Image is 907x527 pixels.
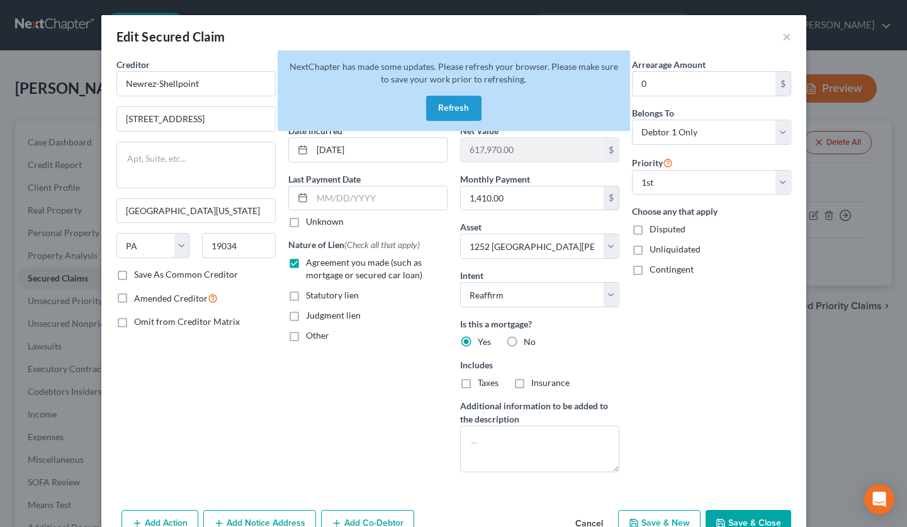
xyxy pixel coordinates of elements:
[460,269,483,282] label: Intent
[116,71,276,96] input: Search creditor by name...
[531,377,570,388] span: Insurance
[650,224,685,234] span: Disputed
[202,233,276,258] input: Enter zip...
[134,316,240,327] span: Omit from Creditor Matrix
[478,336,491,347] span: Yes
[864,484,894,514] div: Open Intercom Messenger
[117,107,275,131] input: Enter address...
[782,29,791,44] button: ×
[632,58,706,71] label: Arrearage Amount
[650,264,694,275] span: Contingent
[524,336,536,347] span: No
[460,399,619,426] label: Additional information to be added to the description
[478,377,499,388] span: Taxes
[306,310,361,320] span: Judgment lien
[288,238,420,251] label: Nature of Lien
[134,268,238,281] label: Save As Common Creditor
[312,186,447,210] input: MM/DD/YYYY
[117,199,275,223] input: Enter city...
[460,222,482,232] span: Asset
[633,72,775,96] input: 0.00
[290,61,618,84] span: NextChapter has made some updates. Please refresh your browser. Please make sure to save your wor...
[460,358,619,371] label: Includes
[775,72,791,96] div: $
[632,155,673,170] label: Priority
[306,290,359,300] span: Statutory lien
[306,330,329,341] span: Other
[306,215,344,228] label: Unknown
[604,186,619,210] div: $
[461,186,604,210] input: 0.00
[460,173,530,186] label: Monthly Payment
[116,28,225,45] div: Edit Secured Claim
[312,138,447,162] input: MM/DD/YYYY
[461,138,604,162] input: 0.00
[344,239,420,250] span: (Check all that apply)
[426,96,482,121] button: Refresh
[460,317,619,331] label: Is this a mortgage?
[632,108,674,118] span: Belongs To
[650,244,701,254] span: Unliquidated
[632,205,791,218] label: Choose any that apply
[604,138,619,162] div: $
[288,173,361,186] label: Last Payment Date
[306,257,422,280] span: Agreement you made (such as mortgage or secured car loan)
[134,293,208,303] span: Amended Creditor
[116,59,150,70] span: Creditor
